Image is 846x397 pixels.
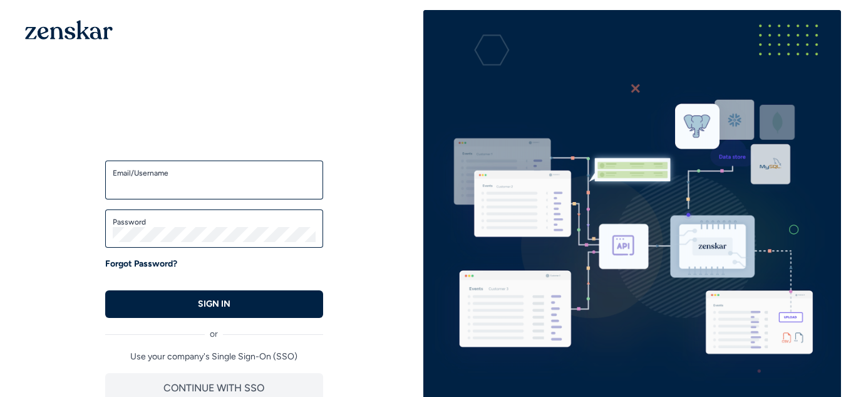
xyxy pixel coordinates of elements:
[105,351,323,363] p: Use your company's Single Sign-On (SSO)
[105,258,177,270] a: Forgot Password?
[25,20,113,40] img: 1OGAJ2xQqyY4LXKgY66KYq0eOWRCkrZdAb3gUhuVAqdWPZE9SRJmCz+oDMSn4zDLXe31Ii730ItAGKgCKgCCgCikA4Av8PJUP...
[198,298,230,310] p: SIGN IN
[105,318,323,341] div: or
[113,217,316,227] label: Password
[113,168,316,178] label: Email/Username
[105,290,323,318] button: SIGN IN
